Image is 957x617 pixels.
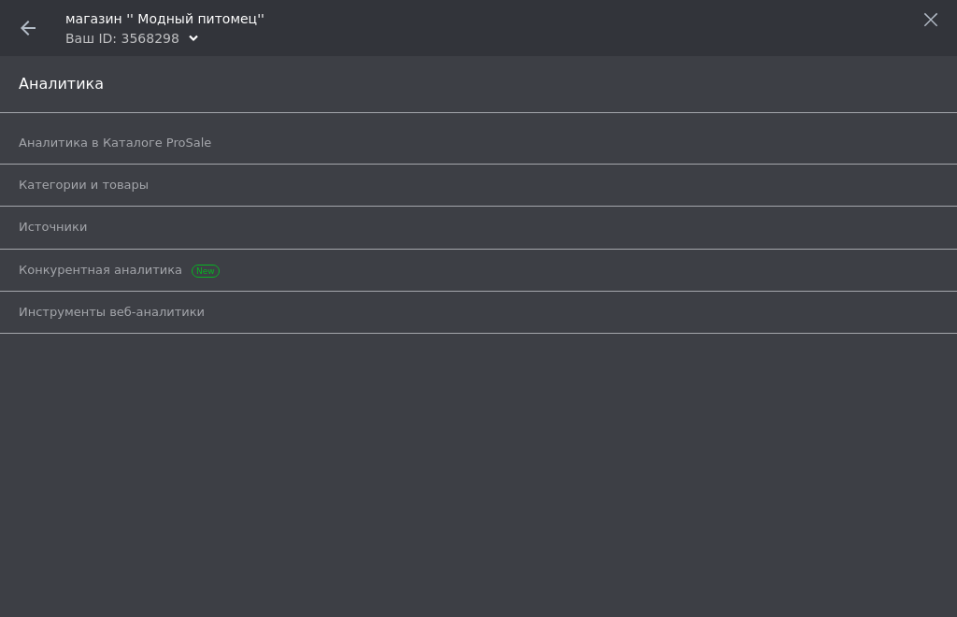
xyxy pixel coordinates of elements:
div: Ваш ID: 3568298 [65,29,179,48]
span: Инструменты веб-аналитики [19,304,205,321]
span: Источники [19,219,87,236]
a: Категории и товары [19,169,948,201]
a: Конкурентная аналитика [19,254,948,286]
span: Конкурентная аналитика [19,262,215,279]
span: Аналитика в Каталоге ProSale [19,135,211,151]
a: Аналитика в Каталоге ProSale [19,127,948,159]
a: Источники [19,211,948,243]
a: Инструменты веб-аналитики [19,296,948,328]
span: Категории и товары [19,177,149,194]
